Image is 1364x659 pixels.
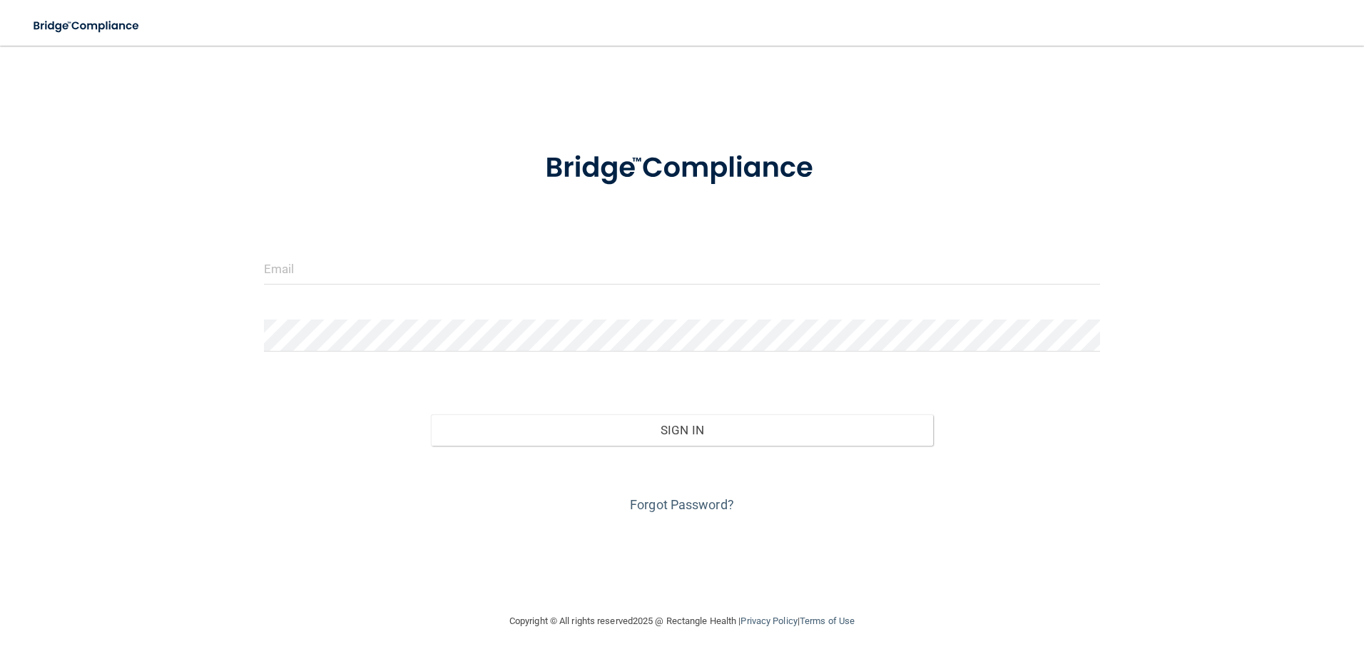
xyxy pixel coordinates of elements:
[431,414,933,446] button: Sign In
[630,497,734,512] a: Forgot Password?
[800,615,855,626] a: Terms of Use
[21,11,153,41] img: bridge_compliance_login_screen.278c3ca4.svg
[422,598,942,644] div: Copyright © All rights reserved 2025 @ Rectangle Health | |
[264,252,1101,285] input: Email
[516,131,848,205] img: bridge_compliance_login_screen.278c3ca4.svg
[740,615,797,626] a: Privacy Policy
